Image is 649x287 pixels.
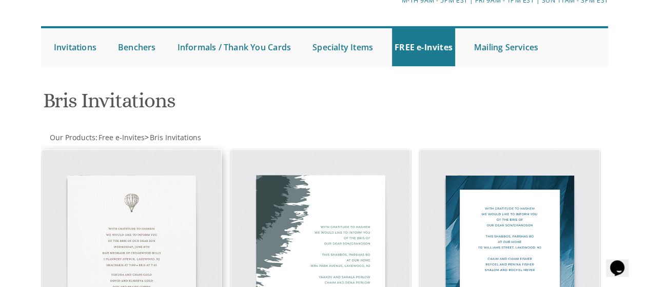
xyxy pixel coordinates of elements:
[41,132,325,143] div: :
[149,132,201,142] a: Bris Invitations
[97,132,145,142] a: Free e-Invites
[145,132,201,142] span: >
[606,246,639,277] iframe: chat widget
[49,132,95,142] a: Our Products
[43,89,414,120] h1: Bris Invitations
[471,28,541,66] a: Mailing Services
[175,28,293,66] a: Informals / Thank You Cards
[392,28,455,66] a: FREE e-Invites
[310,28,376,66] a: Specialty Items
[51,28,99,66] a: Invitations
[115,28,159,66] a: Benchers
[99,132,145,142] span: Free e-Invites
[150,132,201,142] span: Bris Invitations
